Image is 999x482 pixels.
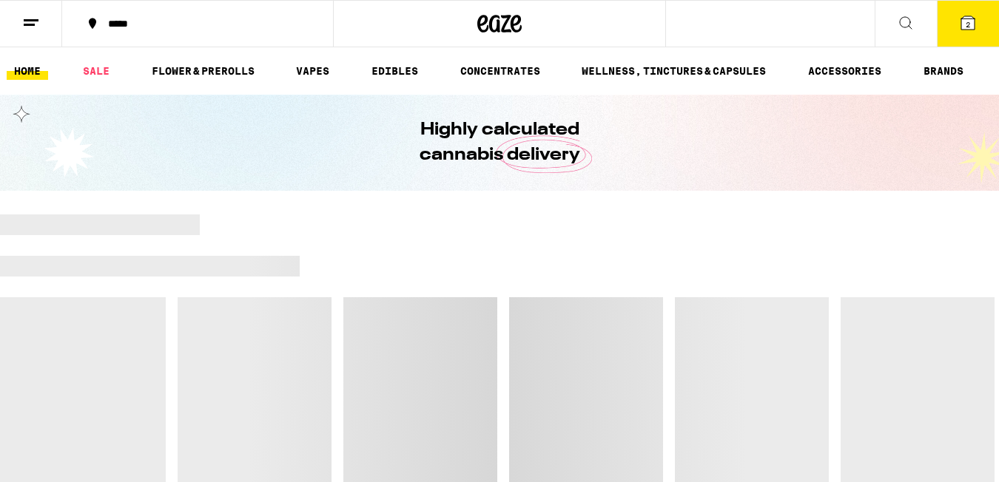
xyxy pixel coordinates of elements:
a: SALE [75,62,117,80]
a: BRANDS [916,62,971,80]
span: 2 [966,20,970,29]
a: HOME [7,62,48,80]
a: WELLNESS, TINCTURES & CAPSULES [574,62,773,80]
a: VAPES [289,62,337,80]
button: 2 [937,1,999,47]
h1: Highly calculated cannabis delivery [377,118,622,168]
a: FLOWER & PREROLLS [144,62,262,80]
a: CONCENTRATES [453,62,548,80]
a: EDIBLES [364,62,425,80]
a: ACCESSORIES [801,62,889,80]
